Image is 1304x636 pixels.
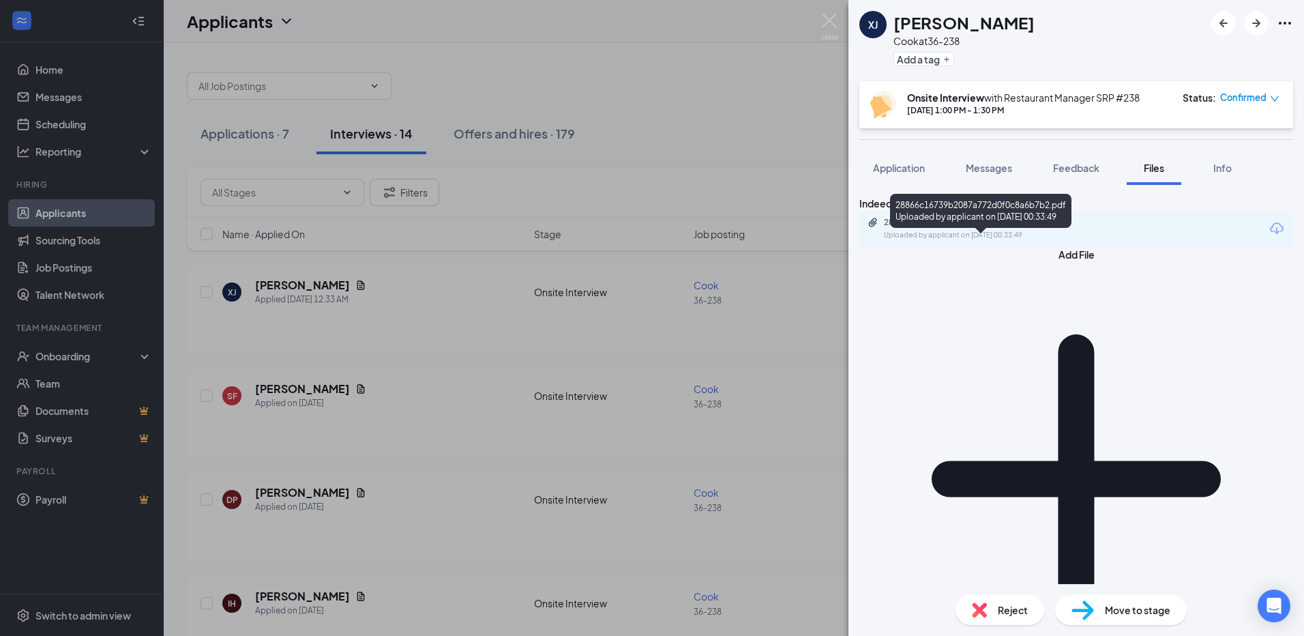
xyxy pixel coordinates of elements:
b: Onsite Interview [907,91,984,104]
h1: [PERSON_NAME] [893,11,1035,34]
div: Uploaded by applicant on [DATE] 00:33:49 [884,230,1088,241]
svg: Ellipses [1277,15,1293,31]
div: Cook at 36-238 [893,34,1035,48]
span: down [1270,94,1279,104]
div: [DATE] 1:00 PM - 1:30 PM [907,104,1140,116]
span: Feedback [1053,162,1099,174]
span: Application [873,162,925,174]
div: XJ [868,18,878,31]
div: with Restaurant Manager SRP #238 [907,91,1140,104]
svg: ArrowRight [1248,15,1264,31]
button: ArrowLeftNew [1211,11,1236,35]
svg: Paperclip [868,217,878,228]
div: 28866c16739b2087a772d0f0c8a6b7b2.pdf Uploaded by applicant on [DATE] 00:33:49 [890,194,1071,228]
div: 28866c16739b2087a772d0f0c8a6b7b2.pdf [884,217,1075,228]
span: Move to stage [1105,603,1170,618]
svg: Plus [943,55,951,63]
svg: Download [1269,220,1285,237]
span: Confirmed [1220,91,1266,104]
button: PlusAdd a tag [893,52,954,66]
span: Files [1144,162,1164,174]
span: Messages [966,162,1012,174]
div: Open Intercom Messenger [1258,590,1290,622]
button: ArrowRight [1244,11,1269,35]
a: Paperclip28866c16739b2087a772d0f0c8a6b7b2.pdfUploaded by applicant on [DATE] 00:33:49 [868,217,1088,241]
div: Indeed Resume [859,196,1293,211]
span: Info [1213,162,1232,174]
span: Reject [998,603,1028,618]
svg: ArrowLeftNew [1215,15,1232,31]
div: Status : [1183,91,1216,104]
